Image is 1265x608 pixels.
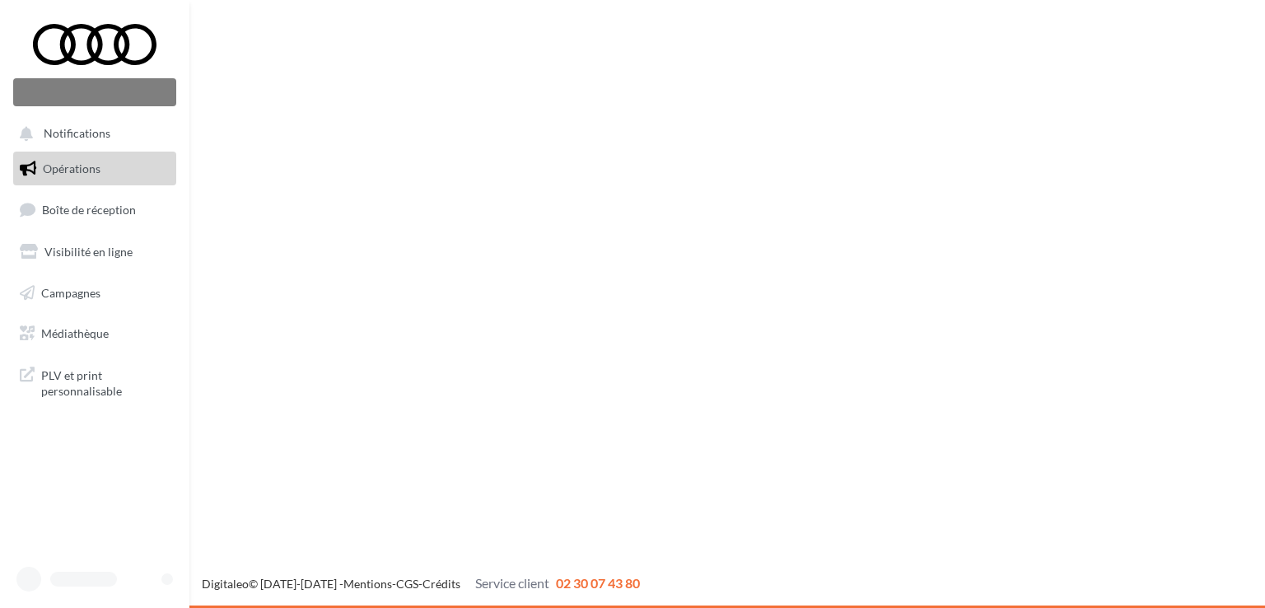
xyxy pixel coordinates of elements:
a: Médiathèque [10,316,180,351]
a: Opérations [10,152,180,186]
span: Boîte de réception [42,203,136,217]
span: Médiathèque [41,326,109,340]
span: PLV et print personnalisable [41,364,170,400]
a: Campagnes [10,276,180,311]
a: PLV et print personnalisable [10,358,180,406]
div: Nouvelle campagne [13,78,176,106]
a: Crédits [422,577,460,591]
span: Visibilité en ligne [44,245,133,259]
a: CGS [396,577,418,591]
a: Mentions [343,577,392,591]
span: Notifications [44,127,110,141]
a: Visibilité en ligne [10,235,180,269]
span: Opérations [43,161,100,175]
span: Campagnes [41,285,100,299]
span: Service client [475,575,549,591]
a: Boîte de réception [10,192,180,227]
a: Digitaleo [202,577,249,591]
span: © [DATE]-[DATE] - - - [202,577,640,591]
span: 02 30 07 43 80 [556,575,640,591]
